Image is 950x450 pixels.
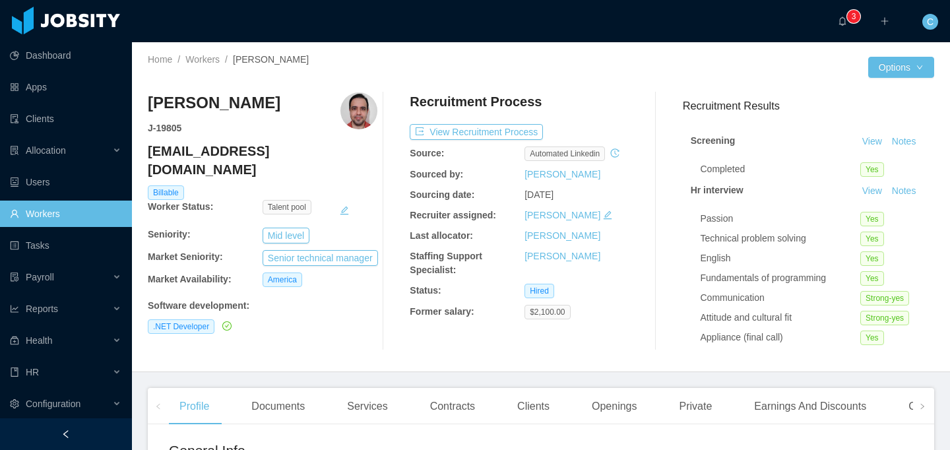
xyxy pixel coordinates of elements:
h4: [EMAIL_ADDRESS][DOMAIN_NAME] [148,142,377,179]
i: icon: left [155,403,162,410]
a: [PERSON_NAME] [524,210,600,220]
b: Status: [410,285,441,296]
button: Notes [887,134,922,150]
span: .NET Developer [148,319,214,334]
strong: Hr interview [691,185,744,195]
div: Passion [701,212,861,226]
b: Market Seniority: [148,251,223,262]
span: Strong-yes [860,291,909,305]
span: $2,100.00 [524,305,570,319]
button: icon: exportView Recruitment Process [410,124,543,140]
span: Health [26,335,52,346]
strong: J- 19805 [148,123,181,133]
button: Optionsicon: down [868,57,934,78]
div: Communication [701,291,861,305]
b: Staffing Support Specialist: [410,251,482,275]
sup: 3 [847,10,860,23]
i: icon: plus [880,16,889,26]
a: [PERSON_NAME] [524,251,600,261]
a: icon: profileTasks [10,232,121,259]
div: Attitude and cultural fit [701,311,861,325]
div: Documents [241,388,315,425]
span: C [927,14,934,30]
button: Mid level [263,228,309,243]
div: Appliance (final call) [701,331,861,344]
span: Reports [26,304,58,314]
div: Services [336,388,398,425]
span: HR [26,367,39,377]
div: English [701,251,861,265]
b: Last allocator: [410,230,473,241]
span: automated linkedin [524,146,605,161]
b: Former salary: [410,306,474,317]
b: Sourced by: [410,169,463,179]
i: icon: setting [10,399,19,408]
i: icon: history [610,148,619,158]
a: View [858,136,887,146]
span: [PERSON_NAME] [233,54,309,65]
span: Strong-yes [860,311,909,325]
h3: Recruitment Results [683,98,934,114]
span: / [177,54,180,65]
h3: [PERSON_NAME] [148,92,280,113]
i: icon: line-chart [10,304,19,313]
a: Workers [185,54,220,65]
b: Seniority: [148,229,191,240]
span: [DATE] [524,189,554,200]
i: icon: medicine-box [10,336,19,345]
img: c662eee0-130f-11eb-b6f1-ade10722b3f2_604f7af7a4510-400w.png [340,92,377,129]
i: icon: check-circle [222,321,232,331]
span: Talent pool [263,200,311,214]
div: Earnings And Discounts [744,388,877,425]
i: icon: bell [838,16,847,26]
div: Technical problem solving [701,232,861,245]
a: icon: robotUsers [10,169,121,195]
h4: Recruitment Process [410,92,542,111]
a: icon: auditClients [10,106,121,132]
div: Profile [169,388,220,425]
span: Yes [860,271,884,286]
div: Openings [581,388,648,425]
span: Yes [860,251,884,266]
span: / [225,54,228,65]
button: Senior technical manager [263,250,378,266]
span: Payroll [26,272,54,282]
a: [PERSON_NAME] [524,230,600,241]
div: Contracts [420,388,486,425]
b: Sourcing date: [410,189,474,200]
b: Software development : [148,300,249,311]
a: icon: userWorkers [10,201,121,227]
button: edit [339,200,350,221]
a: icon: exportView Recruitment Process [410,127,543,137]
a: Home [148,54,172,65]
a: icon: appstoreApps [10,74,121,100]
span: Allocation [26,145,66,156]
span: Yes [860,232,884,246]
a: View [858,185,887,196]
i: icon: edit [603,210,612,220]
b: Market Availability: [148,274,232,284]
span: America [263,273,302,287]
div: Clients [507,388,560,425]
p: 3 [852,10,856,23]
b: Worker Status: [148,201,213,212]
span: Billable [148,185,184,200]
div: Completed [701,162,861,176]
a: [PERSON_NAME] [524,169,600,179]
span: Yes [860,212,884,226]
b: Recruiter assigned: [410,210,496,220]
strong: Screening [691,135,736,146]
span: Hired [524,284,554,298]
span: Yes [860,162,884,177]
div: Fundamentals of programming [701,271,861,285]
i: icon: right [919,403,926,410]
span: Yes [860,331,884,345]
b: Source: [410,148,444,158]
div: Private [669,388,723,425]
a: icon: pie-chartDashboard [10,42,121,69]
i: icon: book [10,368,19,377]
i: icon: solution [10,146,19,155]
i: icon: file-protect [10,273,19,282]
button: Notes [887,183,922,199]
a: icon: check-circle [220,321,232,331]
